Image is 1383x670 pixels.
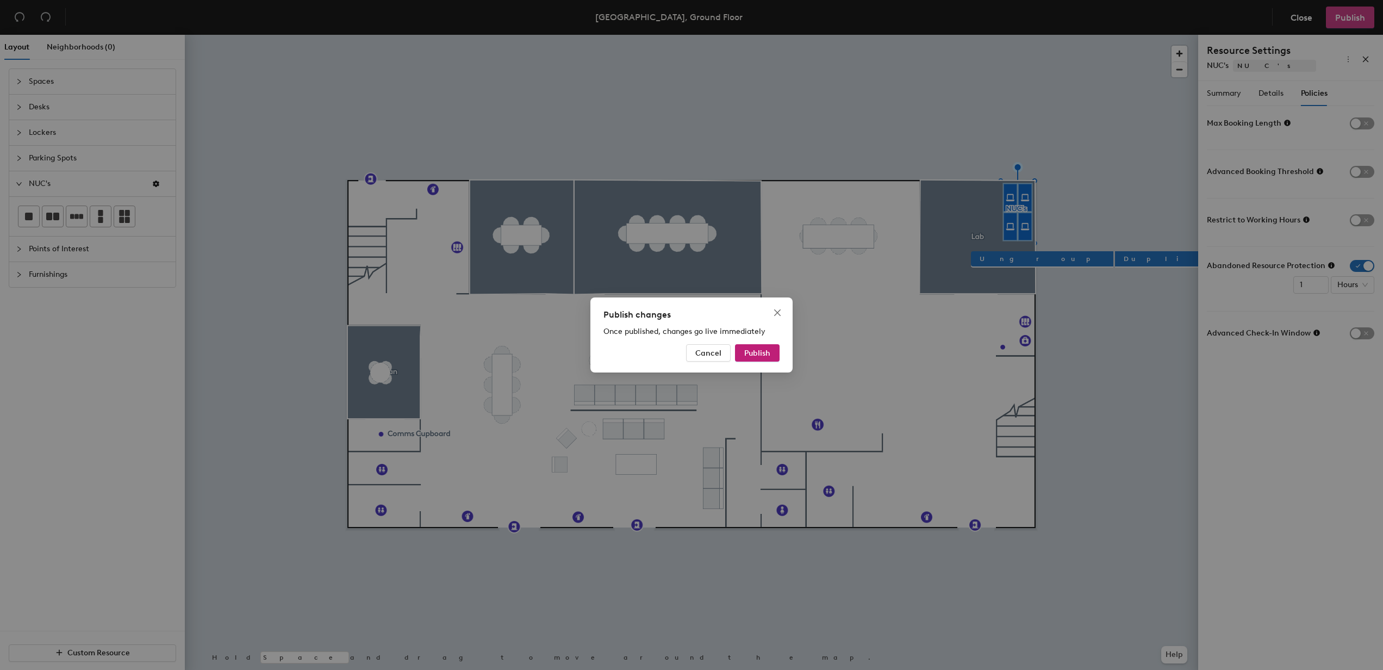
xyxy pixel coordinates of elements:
[603,327,765,336] span: Once published, changes go live immediately
[744,349,770,358] span: Publish
[773,308,782,317] span: close
[695,349,721,358] span: Cancel
[603,308,780,321] div: Publish changes
[769,304,786,321] button: Close
[735,344,780,362] button: Publish
[769,308,786,317] span: Close
[686,344,731,362] button: Cancel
